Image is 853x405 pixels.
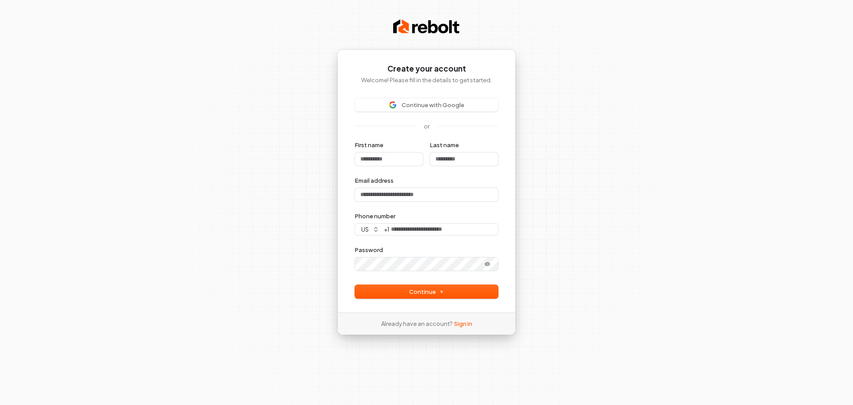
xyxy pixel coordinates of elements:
label: First name [355,141,383,149]
button: Show password [478,259,496,269]
label: Password [355,246,383,254]
img: Rebolt Logo [393,18,460,36]
label: Email address [355,176,394,184]
button: us [355,224,383,235]
a: Sign in [454,320,472,328]
h1: Create your account [355,64,498,74]
label: Last name [430,141,459,149]
span: Continue with Google [402,101,464,109]
span: Continue [409,288,444,296]
button: Sign in with GoogleContinue with Google [355,98,498,112]
span: Already have an account? [381,320,452,328]
button: Continue [355,285,498,298]
p: Welcome! Please fill in the details to get started. [355,76,498,84]
img: Sign in with Google [389,101,396,108]
label: Phone number [355,212,395,220]
p: or [424,122,430,130]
